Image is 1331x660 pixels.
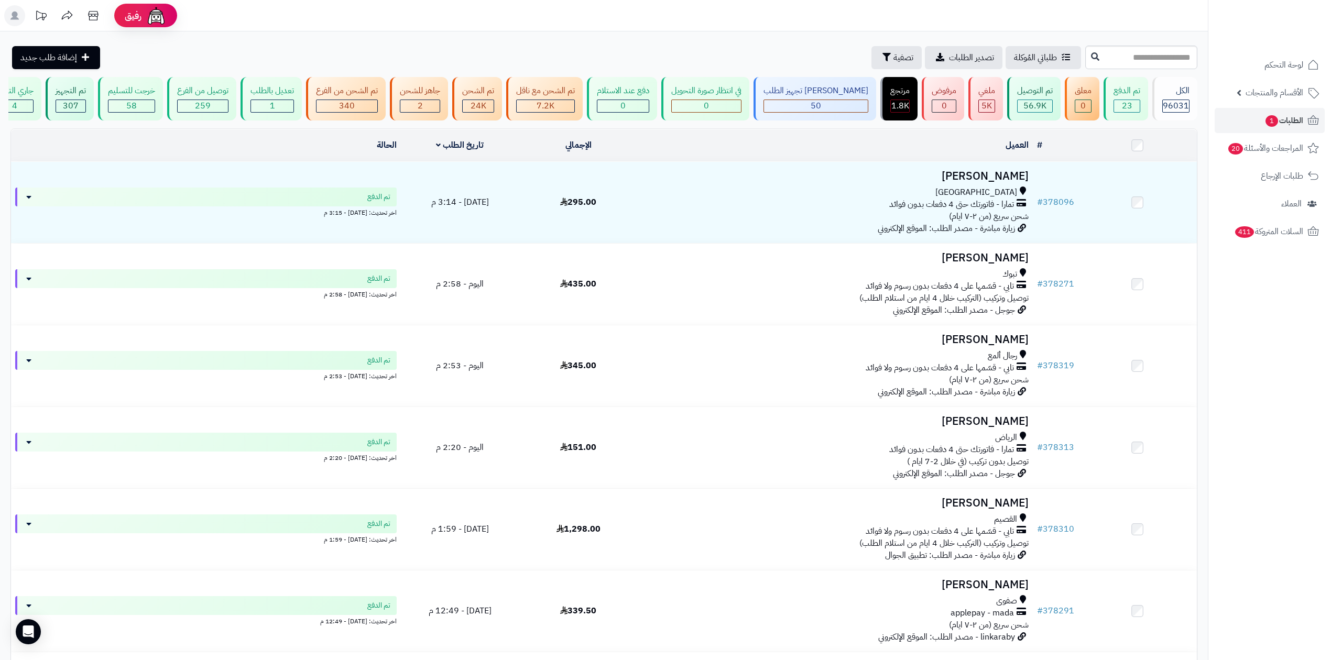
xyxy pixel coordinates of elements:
[1037,604,1074,617] a: #378291
[704,100,709,112] span: 0
[978,85,995,97] div: ملغي
[1037,359,1043,372] span: #
[400,85,440,97] div: جاهز للشحن
[1264,113,1303,128] span: الطلبات
[400,100,440,112] div: 2
[949,210,1029,223] span: شحن سريع (من ٢-٧ ايام)
[1234,224,1303,239] span: السلات المتروكة
[560,604,596,617] span: 339.50
[878,386,1015,398] span: زيارة مباشرة - مصدر الطلب: الموقع الإلكتروني
[178,100,228,112] div: 259
[96,77,165,120] a: خرجت للتسليم 58
[979,100,995,112] div: 4993
[866,280,1014,292] span: تابي - قسّمها على 4 دفعات بدون رسوم ولا فوائد
[177,85,228,97] div: توصيل من الفرع
[907,455,1029,468] span: توصيل بدون تركيب (في خلال 2-7 ايام )
[12,46,100,69] a: إضافة طلب جديد
[367,600,390,611] span: تم الدفع
[1014,51,1057,64] span: طلباتي المُوكلة
[1215,108,1325,133] a: الطلبات1
[878,631,1015,643] span: linkaraby - مصدر الطلب: الموقع الإلكتروني
[1215,52,1325,78] a: لوحة التحكم
[932,100,956,112] div: 0
[388,77,450,120] a: جاهز للشحن 2
[966,77,1005,120] a: ملغي 5K
[671,85,741,97] div: في انتظار صورة التحويل
[949,51,994,64] span: تصدير الطلبات
[866,525,1014,537] span: تابي - قسّمها على 4 دفعات بدون رسوم ولا فوائد
[1215,136,1325,161] a: المراجعات والأسئلة20
[859,537,1029,549] span: توصيل وتركيب (التركيب خلال 4 ايام من استلام الطلب)
[642,252,1029,264] h3: [PERSON_NAME]
[1264,58,1303,72] span: لوحة التحكم
[597,85,649,97] div: دفع عند الاستلام
[126,100,137,112] span: 58
[1037,196,1074,208] a: #378096
[304,77,388,120] a: تم الشحن من الفرع 340
[1114,85,1140,97] div: تم الدفع
[463,100,494,112] div: 24030
[367,355,390,366] span: تم الدفع
[585,77,659,120] a: دفع عند الاستلام 0
[43,77,96,120] a: تم التجهيز 307
[431,523,489,535] span: [DATE] - 1:59 م
[1006,46,1081,69] a: طلباتي المُوكلة
[450,77,504,120] a: تم الشحن 24K
[1122,100,1132,112] span: 23
[56,85,86,97] div: تم التجهيز
[1215,163,1325,189] a: طلبات الإرجاع
[1005,77,1063,120] a: تم التوصيل 56.9K
[1235,226,1254,238] span: 411
[811,100,821,112] span: 50
[367,273,390,284] span: تم الدفع
[418,100,423,112] span: 2
[436,441,484,454] span: اليوم - 2:20 م
[994,513,1017,525] span: القصيم
[1037,441,1074,454] a: #378313
[920,77,966,120] a: مرفوض 0
[250,85,294,97] div: تعديل بالطلب
[763,85,868,97] div: [PERSON_NAME] تجهيز الطلب
[866,362,1014,374] span: تابي - قسّمها على 4 دفعات بدون رسوم ولا فوائد
[949,619,1029,631] span: شحن سريع (من ٢-٧ ايام)
[108,85,155,97] div: خرجت للتسليم
[367,519,390,529] span: تم الدفع
[15,452,397,463] div: اخر تحديث: [DATE] - 2:20 م
[565,139,592,151] a: الإجمالي
[1281,196,1302,211] span: العملاء
[339,100,355,112] span: 340
[672,100,741,112] div: 0
[436,359,484,372] span: اليوم - 2:53 م
[16,619,41,644] div: Open Intercom Messenger
[431,196,489,208] span: [DATE] - 3:14 م
[195,100,211,112] span: 259
[377,139,397,151] a: الحالة
[995,432,1017,444] span: الرياض
[251,100,293,112] div: 1
[367,192,390,202] span: تم الدفع
[15,206,397,217] div: اخر تحديث: [DATE] - 3:15 م
[516,85,575,97] div: تم الشحن مع ناقل
[146,5,167,26] img: ai-face.png
[1228,143,1243,155] span: 20
[1162,85,1190,97] div: الكل
[1023,100,1046,112] span: 56.9K
[462,85,494,97] div: تم الشحن
[878,77,920,120] a: مرتجع 1.8K
[429,604,492,617] span: [DATE] - 12:49 م
[560,278,596,290] span: 435.00
[28,5,54,29] a: تحديثات المنصة
[893,51,913,64] span: تصفية
[893,304,1015,316] span: جوجل - مصدر الطلب: الموقع الإلكتروني
[597,100,649,112] div: 0
[1063,77,1101,120] a: معلق 0
[504,77,585,120] a: تم الشحن مع ناقل 7.2K
[932,85,956,97] div: مرفوض
[642,579,1029,591] h3: [PERSON_NAME]
[949,373,1029,386] span: شحن سريع (من ٢-٧ ايام)
[878,222,1015,235] span: زيارة مباشرة - مصدر الطلب: الموقع الإلكتروني
[893,467,1015,480] span: جوجل - مصدر الطلب: الموقع الإلكتروني
[316,85,378,97] div: تم الشحن من الفرع
[560,441,596,454] span: 151.00
[1018,100,1052,112] div: 56909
